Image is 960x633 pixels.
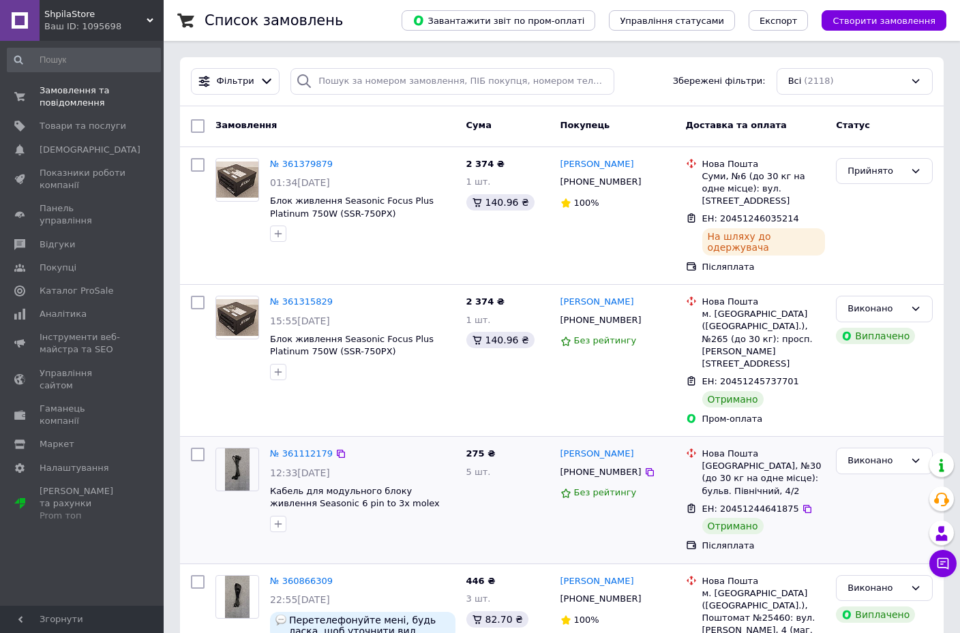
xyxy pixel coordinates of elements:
[702,518,764,534] div: Отримано
[466,194,535,211] div: 140.96 ₴
[560,296,634,309] a: [PERSON_NAME]
[217,75,254,88] span: Фільтри
[270,486,440,509] a: Кабель для модульного блоку живлення Seasonic 6 pin to 3x molex
[40,285,113,297] span: Каталог ProSale
[847,302,905,316] div: Виконано
[574,615,599,625] span: 100%
[466,176,491,187] span: 1 шт.
[216,299,258,335] img: Фото товару
[40,308,87,320] span: Аналітика
[702,376,799,386] span: ЕН: 20451245737701
[270,576,333,586] a: № 360866309
[40,120,126,132] span: Товари та послуги
[702,158,826,170] div: Нова Пошта
[40,167,126,191] span: Показники роботи компанії
[44,8,147,20] span: ShpilaStore
[673,75,766,88] span: Збережені фільтри:
[270,196,434,219] a: Блок живлення Seasonic Focus Plus Platinum 750W (SSR-750PX)
[560,448,634,461] a: [PERSON_NAME]
[205,12,343,29] h1: Список замовлень
[275,615,286,626] img: :speech_balloon:
[466,576,496,586] span: 446 ₴
[847,164,905,179] div: Прийнято
[40,367,126,392] span: Управління сайтом
[412,14,584,27] span: Завантажити звіт по пром-оплаті
[225,576,249,618] img: Фото товару
[40,331,126,356] span: Інструменти веб-майстра та SEO
[560,158,634,171] a: [PERSON_NAME]
[7,48,161,72] input: Пошук
[574,198,599,208] span: 100%
[702,504,799,514] span: ЕН: 20451244641875
[847,581,905,596] div: Виконано
[466,448,496,459] span: 275 ₴
[702,213,799,223] span: ЕН: 20451246035214
[560,315,642,325] span: [PHONE_NUMBER]
[788,75,802,88] span: Всі
[215,296,259,339] a: Фото товару
[620,16,724,26] span: Управління статусами
[270,334,434,357] span: Блок живлення Seasonic Focus Plus Platinum 750W (SSR-750PX)
[225,448,249,491] img: Фото товару
[290,68,614,95] input: Пошук за номером замовлення, ПІБ покупця, номером телефону, Email, номером накладної
[270,315,330,326] span: 15:55[DATE]
[466,159,505,169] span: 2 374 ₴
[702,540,826,552] div: Післяплата
[702,308,826,370] div: м. [GEOGRAPHIC_DATA] ([GEOGRAPHIC_DATA].), №265 (до 30 кг): просп. [PERSON_NAME] [STREET_ADDRESS]
[44,20,164,33] div: Ваш ID: 1095698
[40,510,126,522] div: Prom топ
[560,176,642,187] span: [PHONE_NUMBER]
[40,485,126,523] span: [PERSON_NAME] та рахунки
[702,228,826,256] div: На шляху до одержувача
[560,467,642,477] span: [PHONE_NUMBER]
[270,296,333,307] a: № 361315829
[40,403,126,427] span: Гаманець компанії
[466,296,505,307] span: 2 374 ₴
[40,238,75,251] span: Відгуки
[560,575,634,588] a: [PERSON_NAME]
[702,413,826,425] div: Пром-оплата
[402,10,595,31] button: Завантажити звіт по пром-оплаті
[808,15,946,25] a: Створити замовлення
[749,10,809,31] button: Експорт
[216,161,258,198] img: Фото товару
[466,120,492,130] span: Cума
[702,448,826,460] div: Нова Пошта
[836,120,870,130] span: Статус
[702,296,826,308] div: Нова Пошта
[702,170,826,208] div: Суми, №6 (до 30 кг на одне місце): вул. [STREET_ADDRESS]
[847,454,905,468] div: Виконано
[270,594,330,605] span: 22:55[DATE]
[560,593,642,604] span: [PHONE_NUMBER]
[466,593,491,604] span: 3 шт.
[702,460,826,497] div: [GEOGRAPHIC_DATA], №30 (до 30 кг на одне місце): бульв. Північний, 4/2
[466,315,491,325] span: 1 шт.
[40,462,109,474] span: Налаштування
[836,606,915,623] div: Виплачено
[215,575,259,619] a: Фото товару
[466,332,535,348] div: 140.96 ₴
[832,16,935,26] span: Створити замовлення
[760,16,798,26] span: Експорт
[686,120,787,130] span: Доставка та оплата
[466,467,491,477] span: 5 шт.
[702,391,764,407] div: Отримано
[702,261,826,273] div: Післяплата
[836,328,915,344] div: Виплачено
[574,335,637,345] span: Без рейтингу
[929,550,957,577] button: Чат з покупцем
[40,438,74,450] span: Маркет
[560,120,610,130] span: Покупець
[40,202,126,227] span: Панель управління
[40,84,126,109] span: Замовлення та повідомлення
[270,448,333,459] a: № 361112179
[609,10,735,31] button: Управління статусами
[270,159,333,169] a: № 361379879
[270,177,330,188] span: 01:34[DATE]
[702,575,826,587] div: Нова Пошта
[40,262,76,274] span: Покупці
[574,487,637,497] span: Без рейтингу
[40,144,140,156] span: [DEMOGRAPHIC_DATA]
